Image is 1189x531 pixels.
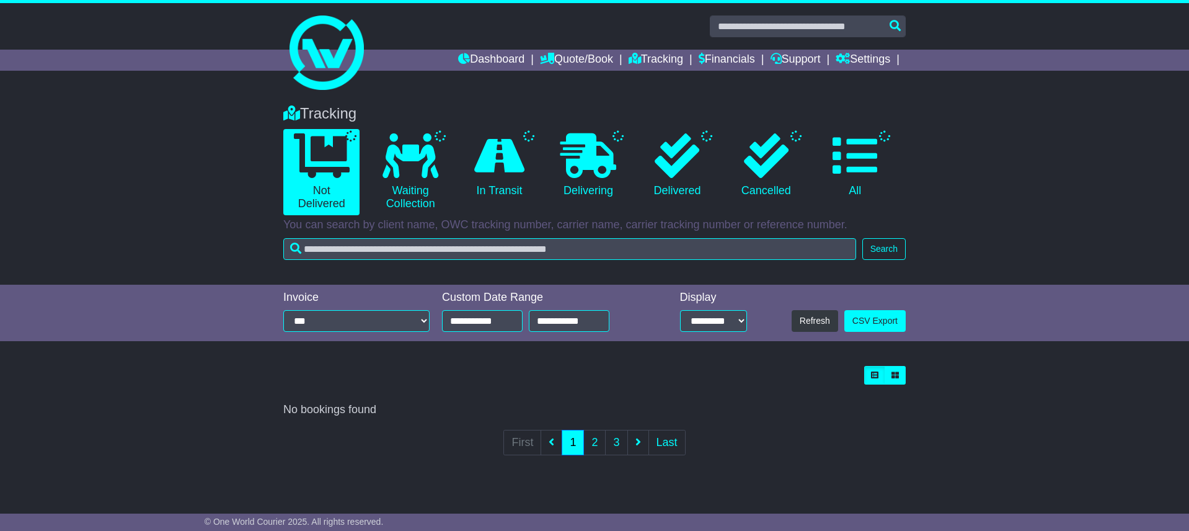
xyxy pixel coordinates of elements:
[844,310,906,332] a: CSV Export
[283,218,906,232] p: You can search by client name, OWC tracking number, carrier name, carrier tracking number or refe...
[862,238,906,260] button: Search
[205,517,384,527] span: © One World Courier 2025. All rights reserved.
[283,291,430,305] div: Invoice
[283,129,360,215] a: Not Delivered
[699,50,755,71] a: Financials
[458,50,524,71] a: Dashboard
[283,403,906,417] div: No bookings found
[728,129,804,202] a: Cancelled
[648,430,686,455] a: Last
[550,129,626,202] a: Delivering
[680,291,747,305] div: Display
[836,50,890,71] a: Settings
[629,50,683,71] a: Tracking
[277,105,912,123] div: Tracking
[771,50,821,71] a: Support
[540,50,613,71] a: Quote/Book
[605,430,627,455] a: 3
[442,291,641,305] div: Custom Date Range
[583,430,606,455] a: 2
[562,430,584,455] a: 1
[792,310,838,332] button: Refresh
[461,129,537,202] a: In Transit
[817,129,893,202] a: All
[372,129,448,215] a: Waiting Collection
[639,129,715,202] a: Delivered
